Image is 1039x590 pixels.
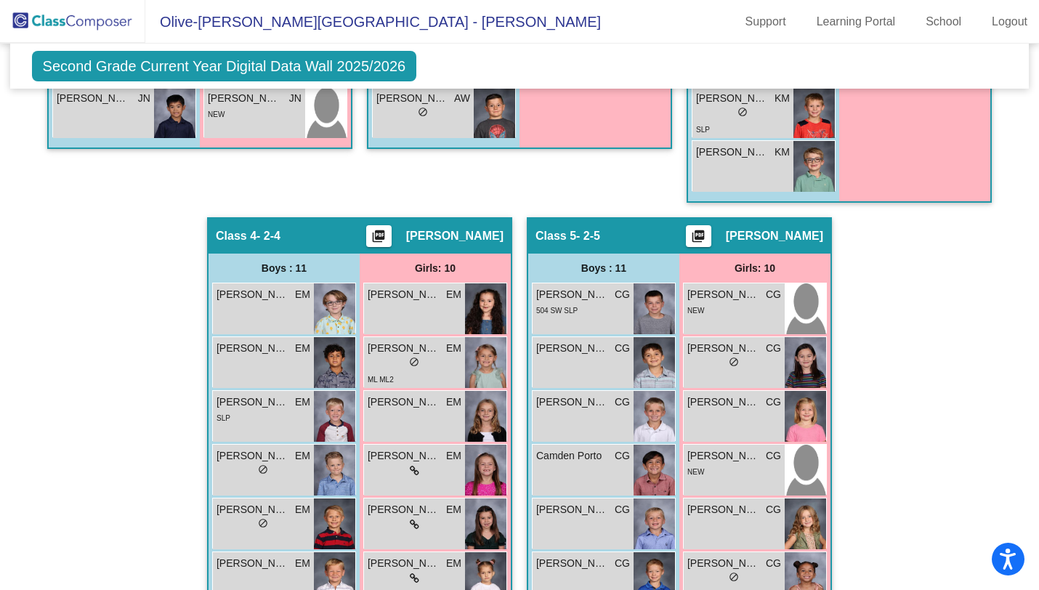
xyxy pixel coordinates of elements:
span: [PERSON_NAME] [368,556,440,571]
mat-icon: picture_as_pdf [370,229,387,249]
span: CG [615,395,630,410]
div: Boys : 11 [528,254,679,283]
span: CG [766,556,781,571]
span: [PERSON_NAME] [536,556,609,571]
span: JN [289,91,302,106]
span: [PERSON_NAME] [208,91,280,106]
span: - 2-5 [576,229,600,243]
span: Camden Porto [536,448,609,464]
span: EM [295,556,310,571]
a: Logout [980,10,1039,33]
span: [PERSON_NAME] [406,229,504,243]
div: Boys : 11 [209,254,360,283]
span: [PERSON_NAME] [696,145,769,160]
mat-icon: picture_as_pdf [690,229,707,249]
span: [PERSON_NAME] [PERSON_NAME] [687,395,760,410]
span: [PERSON_NAME] [PERSON_NAME] [536,287,609,302]
span: [PERSON_NAME] [687,556,760,571]
span: [PERSON_NAME] [687,448,760,464]
span: CG [766,395,781,410]
button: Print Students Details [366,225,392,247]
button: Print Students Details [686,225,711,247]
span: [PERSON_NAME] [726,229,823,243]
span: AW [454,91,470,106]
span: CG [615,502,630,517]
span: do_not_disturb_alt [729,357,739,367]
span: [PERSON_NAME] [687,502,760,517]
span: CG [766,341,781,356]
span: do_not_disturb_alt [418,107,428,117]
span: Class 4 [216,229,256,243]
span: Second Grade Current Year Digital Data Wall 2025/2026 [32,51,417,81]
span: EM [446,448,461,464]
span: [PERSON_NAME] [217,448,289,464]
a: Learning Portal [805,10,907,33]
span: [PERSON_NAME] [376,91,449,106]
span: [PERSON_NAME] [217,556,289,571]
span: [PERSON_NAME] [696,91,769,106]
span: EM [295,395,310,410]
span: CG [766,287,781,302]
span: NEW [687,307,704,315]
span: [PERSON_NAME] [368,448,440,464]
span: do_not_disturb_alt [258,518,268,528]
span: [PERSON_NAME] [217,341,289,356]
span: do_not_disturb_alt [729,572,739,582]
span: NEW [687,468,704,476]
span: CG [615,448,630,464]
span: [PERSON_NAME] [217,287,289,302]
span: CG [615,341,630,356]
span: KM [775,145,790,160]
span: [PERSON_NAME] [536,341,609,356]
span: Olive-[PERSON_NAME][GEOGRAPHIC_DATA] - [PERSON_NAME] [145,10,601,33]
span: - 2-4 [256,229,280,243]
span: 504 SW SLP [536,307,578,315]
a: Support [734,10,798,33]
div: Girls: 10 [360,254,511,283]
span: [PERSON_NAME] [687,341,760,356]
span: EM [295,341,310,356]
span: EM [295,502,310,517]
span: [PERSON_NAME] [368,395,440,410]
a: School [914,10,973,33]
span: CG [615,287,630,302]
span: Class 5 [535,229,576,243]
span: CG [615,556,630,571]
span: [PERSON_NAME] [536,395,609,410]
span: KM [775,91,790,106]
span: SLP [696,126,710,134]
span: [PERSON_NAME] [368,287,440,302]
span: do_not_disturb_alt [258,464,268,474]
span: ML ML2 [368,376,394,384]
span: SLP [217,414,230,422]
span: EM [295,448,310,464]
span: [PERSON_NAME] [687,287,760,302]
span: [PERSON_NAME] [217,502,289,517]
span: EM [446,287,461,302]
div: Girls: 10 [679,254,830,283]
span: [PERSON_NAME] [57,91,129,106]
span: do_not_disturb_alt [409,357,419,367]
span: [PERSON_NAME] [536,502,609,517]
span: EM [295,287,310,302]
span: [PERSON_NAME] [368,502,440,517]
span: EM [446,395,461,410]
span: EM [446,556,461,571]
span: NEW [208,110,225,118]
span: JN [138,91,150,106]
span: do_not_disturb_alt [737,107,748,117]
span: EM [446,502,461,517]
span: [PERSON_NAME] [368,341,440,356]
span: [PERSON_NAME] [217,395,289,410]
span: CG [766,502,781,517]
span: CG [766,448,781,464]
span: EM [446,341,461,356]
